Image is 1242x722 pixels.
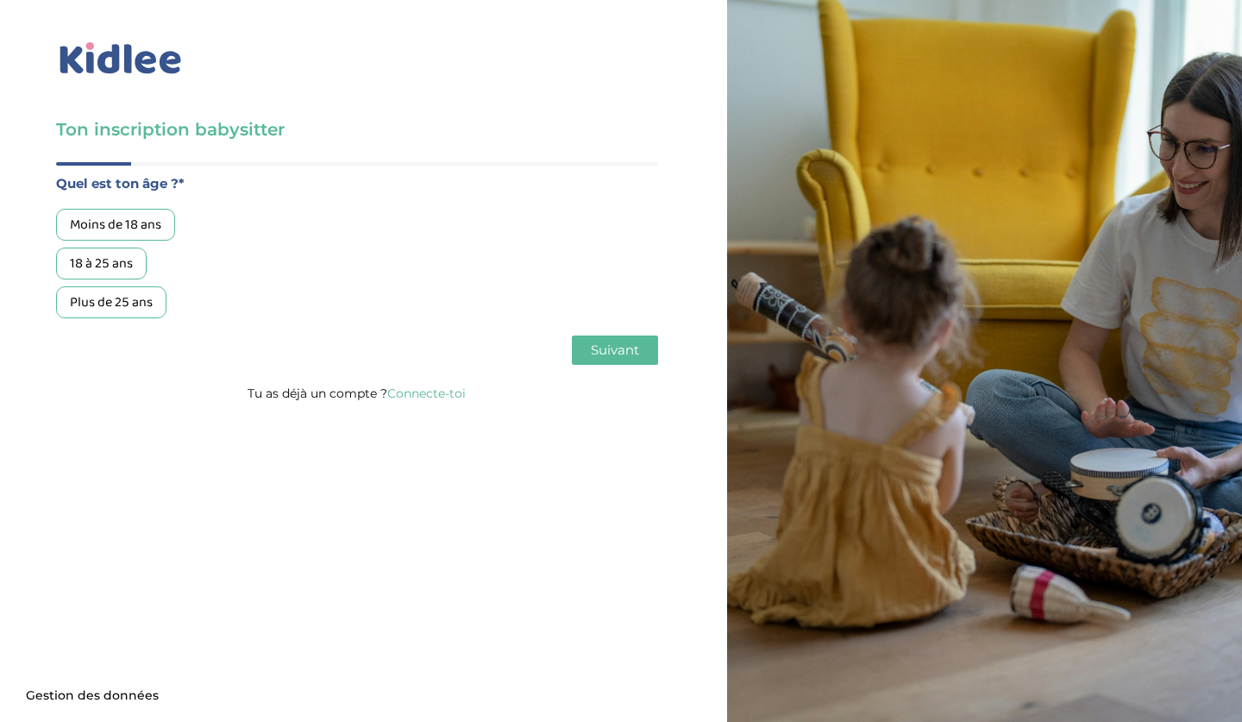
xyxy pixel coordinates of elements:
span: Gestion des données [26,688,159,704]
p: Tu as déjà un compte ? [56,382,658,405]
button: Gestion des données [16,678,169,714]
span: Suivant [591,342,639,358]
label: Quel est ton âge ?* [56,173,658,195]
h3: Ton inscription babysitter [56,117,658,141]
div: 18 à 25 ans [56,248,147,279]
img: logo_kidlee_bleu [56,39,185,78]
div: Plus de 25 ans [56,286,166,318]
button: Précédent [56,336,137,365]
a: Connecte-toi [387,386,466,401]
div: Moins de 18 ans [56,209,175,241]
button: Suivant [572,336,658,365]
